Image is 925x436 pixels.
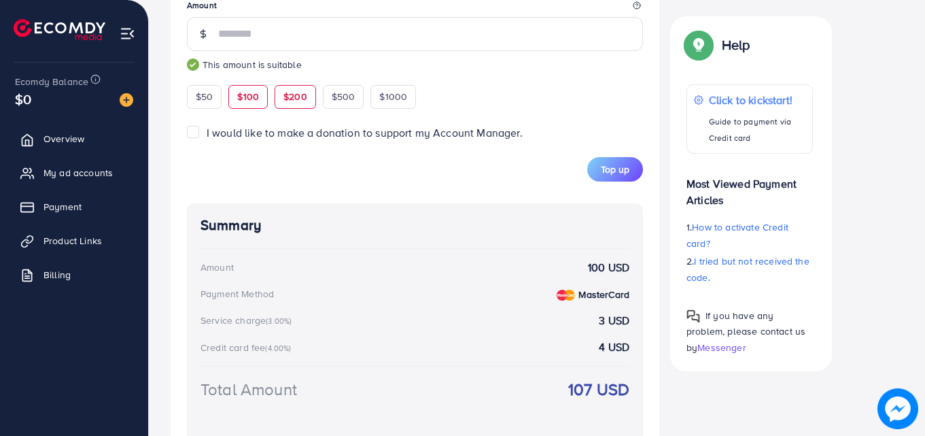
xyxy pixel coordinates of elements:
[10,193,138,220] a: Payment
[200,378,297,401] div: Total Amount
[265,343,291,354] small: (4.00%)
[722,37,750,53] p: Help
[709,92,805,108] p: Click to kickstart!
[686,254,809,284] span: I tried but not received the code.
[686,309,805,354] span: If you have any problem, please contact us by
[881,392,915,426] img: image
[237,90,259,103] span: $100
[43,234,102,248] span: Product Links
[187,58,643,71] small: This amount is suitable
[587,157,643,182] button: Top up
[379,90,407,103] span: $1000
[266,316,292,326] small: (3.00%)
[10,159,138,186] a: My ad accounts
[200,314,296,327] div: Service charge
[557,290,575,301] img: credit
[697,340,746,354] span: Messenger
[15,75,88,88] span: Ecomdy Balance
[187,58,199,71] img: guide
[15,89,31,109] span: $0
[599,313,629,329] strong: 3 USD
[200,261,234,274] div: Amount
[43,268,71,282] span: Billing
[686,309,700,323] img: Popup guide
[43,132,84,146] span: Overview
[120,26,135,41] img: menu
[200,287,274,301] div: Payment Method
[709,114,805,146] p: Guide to payment via Credit card
[283,90,307,103] span: $200
[332,90,355,103] span: $500
[10,125,138,152] a: Overview
[10,261,138,288] a: Billing
[14,19,105,40] img: logo
[686,33,711,57] img: Popup guide
[568,378,629,401] strong: 107 USD
[686,220,788,250] span: How to activate Credit card?
[43,166,113,180] span: My ad accounts
[578,288,629,301] strong: MasterCard
[686,165,813,208] p: Most Viewed Payment Articles
[686,219,813,252] p: 1.
[196,90,213,103] span: $50
[601,163,629,176] span: Top up
[599,339,629,355] strong: 4 USD
[10,227,138,254] a: Product Links
[686,253,813,286] p: 2.
[207,125,523,140] span: I would like to make a donation to support my Account Manager.
[120,93,133,107] img: image
[43,200,82,214] span: Payment
[588,260,629,275] strong: 100 USD
[200,341,296,354] div: Credit card fee
[200,217,629,234] h4: Summary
